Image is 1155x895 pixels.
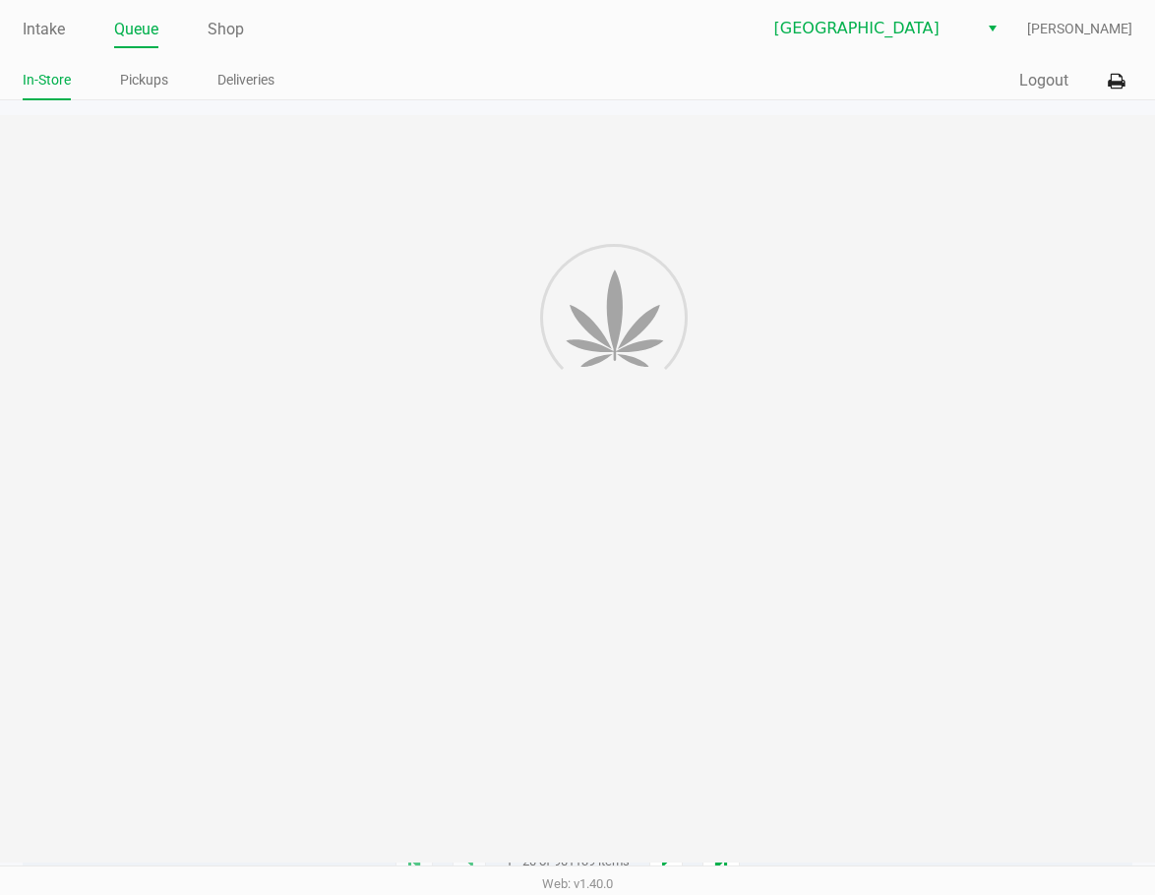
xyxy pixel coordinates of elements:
[114,16,158,43] a: Queue
[217,68,274,92] a: Deliveries
[208,16,244,43] a: Shop
[542,876,613,891] span: Web: v1.40.0
[23,16,65,43] a: Intake
[978,11,1006,46] button: Select
[774,17,966,40] span: [GEOGRAPHIC_DATA]
[1027,19,1132,39] span: [PERSON_NAME]
[120,68,168,92] a: Pickups
[1019,69,1068,92] button: Logout
[23,68,71,92] a: In-Store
